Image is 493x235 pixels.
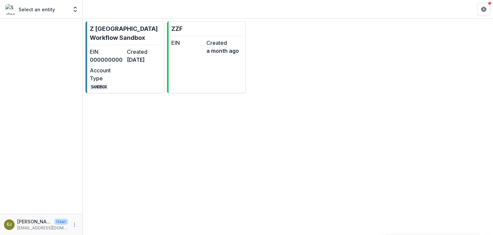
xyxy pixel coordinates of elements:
[206,47,239,55] dd: a month ago
[90,24,161,42] p: Z [GEOGRAPHIC_DATA] Workflow Sandbox
[171,39,204,47] dt: EIN
[90,56,124,64] dd: 000000000
[90,66,124,82] dt: Account Type
[71,3,80,16] button: Open entity switcher
[17,225,68,231] p: [EMAIL_ADDRESS][DOMAIN_NAME]
[90,83,108,90] code: SANDBOX
[171,24,183,33] p: ZZF
[17,218,52,225] p: [PERSON_NAME]
[5,4,16,15] img: Select an entity
[7,222,12,227] div: Emelie Jutblad
[127,56,161,64] dd: [DATE]
[54,219,68,225] p: User
[85,21,164,93] a: Z [GEOGRAPHIC_DATA] Workflow SandboxEIN000000000Created[DATE]Account TypeSANDBOX
[90,48,124,56] dt: EIN
[71,221,79,229] button: More
[127,48,161,56] dt: Created
[206,39,239,47] dt: Created
[19,6,55,13] p: Select an entity
[167,21,246,93] a: ZZFEINCreateda month ago
[477,3,490,16] button: Get Help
